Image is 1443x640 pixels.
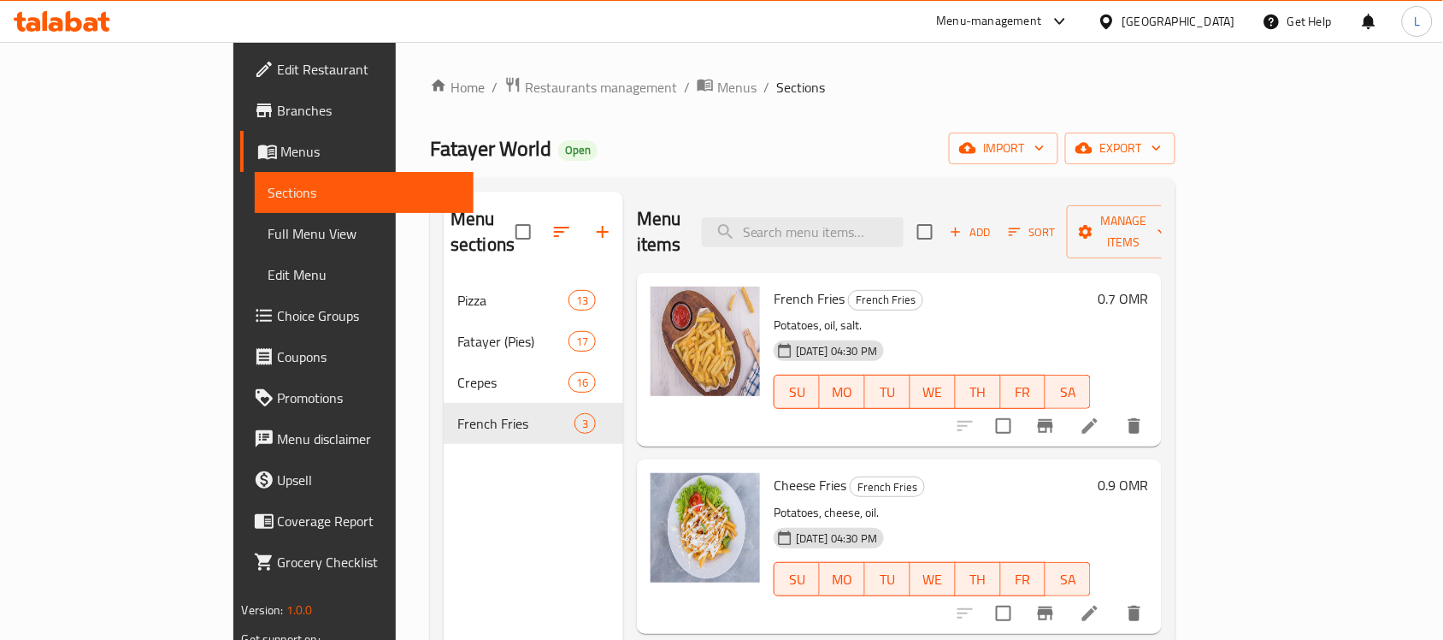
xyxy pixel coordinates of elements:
a: Menus [240,131,474,172]
button: MO [820,562,865,596]
h6: 0.9 OMR [1098,473,1148,497]
button: TU [865,375,910,409]
img: French Fries [651,287,760,396]
span: Fatayer (Pies) [457,331,568,352]
span: Choice Groups [278,305,461,326]
div: French Fries [848,290,923,311]
span: L [1414,12,1420,31]
div: Crepes16 [444,362,623,403]
button: TH [956,375,1001,409]
a: Edit menu item [1080,603,1100,624]
span: Select to update [986,408,1022,444]
span: Select all sections [505,214,541,250]
a: Branches [240,90,474,131]
a: Edit Menu [255,254,474,295]
span: FR [1008,567,1040,592]
span: Manage items [1081,210,1168,253]
button: Add [943,219,998,246]
span: Full Menu View [268,223,461,244]
span: French Fries [457,413,574,434]
span: 13 [569,293,595,309]
span: FR [1008,380,1040,405]
button: SU [774,375,820,409]
li: / [763,77,769,98]
input: search [702,217,904,247]
a: Coverage Report [240,501,474,542]
div: Open [558,140,598,161]
span: 1.0.0 [286,599,313,621]
span: Pizza [457,290,568,311]
span: 16 [569,375,595,391]
h6: 0.7 OMR [1098,287,1148,311]
span: TH [963,380,994,405]
div: French Fries3 [444,403,623,444]
button: TU [865,562,910,596]
span: TU [872,380,904,405]
button: export [1065,133,1175,164]
nav: breadcrumb [430,76,1175,98]
span: Menus [717,77,757,98]
span: Upsell [278,470,461,490]
button: TH [956,562,1001,596]
span: Menu disclaimer [278,429,461,449]
span: WE [917,380,949,405]
span: Sections [776,77,825,98]
div: [GEOGRAPHIC_DATA] [1122,12,1235,31]
span: Promotions [278,388,461,408]
button: SA [1045,562,1091,596]
a: Full Menu View [255,213,474,254]
h2: Menu items [637,206,681,258]
span: 3 [575,416,595,432]
span: TU [872,567,904,592]
div: items [568,290,596,311]
nav: Menu sections [444,273,623,451]
button: Branch-specific-item [1025,593,1066,634]
button: SA [1045,375,1091,409]
a: Coupons [240,336,474,377]
span: French Fries [774,286,845,311]
button: delete [1114,593,1155,634]
span: Add item [943,219,998,246]
div: Pizza13 [444,280,623,321]
span: TH [963,567,994,592]
a: Edit Restaurant [240,49,474,90]
span: Select to update [986,596,1022,631]
button: FR [1001,375,1046,409]
a: Menu disclaimer [240,418,474,459]
span: Sort items [998,219,1067,246]
button: Add section [582,211,623,252]
span: Restaurants management [525,77,677,98]
span: export [1079,138,1162,159]
p: Potatoes, oil, salt. [774,315,1091,336]
span: Sort [1009,222,1056,242]
a: Grocery Checklist [240,542,474,583]
span: SA [1052,567,1084,592]
button: MO [820,375,865,409]
span: Sections [268,182,461,203]
div: Fatayer (Pies)17 [444,321,623,362]
a: Upsell [240,459,474,501]
a: Promotions [240,377,474,418]
span: Grocery Checklist [278,552,461,572]
img: Cheese Fries [651,473,760,583]
span: SU [781,380,813,405]
button: delete [1114,406,1155,447]
span: 17 [569,334,595,350]
span: MO [827,380,858,405]
span: Select section [907,214,943,250]
span: French Fries [851,477,924,497]
h2: Menu sections [451,206,515,258]
span: SA [1052,380,1084,405]
li: / [492,77,498,98]
span: Crepes [457,372,568,393]
span: [DATE] 04:30 PM [789,343,884,359]
div: French Fries [850,477,925,497]
span: Edit Restaurant [278,59,461,80]
span: French Fries [849,290,922,310]
button: Manage items [1067,205,1181,258]
span: Open [558,143,598,157]
div: Menu-management [937,11,1042,32]
a: Restaurants management [504,76,677,98]
span: Menus [281,141,461,162]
